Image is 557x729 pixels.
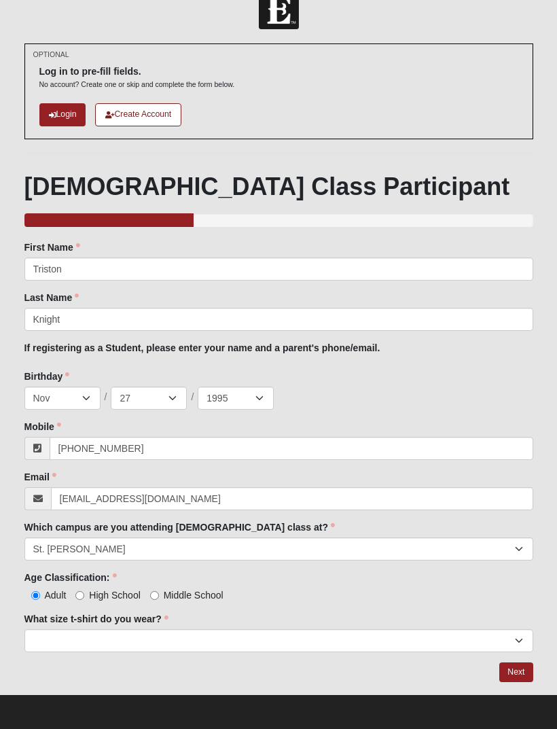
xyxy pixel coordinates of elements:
[39,103,86,126] a: Login
[24,342,380,353] b: If registering as a Student, please enter your name and a parent's phone/email.
[33,50,69,60] small: OPTIONAL
[45,590,67,601] span: Adult
[24,612,168,626] label: What size t-shirt do you wear?
[39,66,235,77] h6: Log in to pre-fill fields.
[24,520,336,534] label: Which campus are you attending [DEMOGRAPHIC_DATA] class at?
[24,470,56,484] label: Email
[150,591,159,600] input: Middle School
[24,420,61,433] label: Mobile
[105,390,107,405] span: /
[24,241,80,254] label: First Name
[24,571,117,584] label: Age Classification:
[95,103,181,126] a: Create Account
[31,591,40,600] input: Adult
[24,291,79,304] label: Last Name
[39,79,235,90] p: No account? Create one or skip and complete the form below.
[164,590,223,601] span: Middle School
[24,370,70,383] label: Birthday
[499,662,533,682] a: Next
[191,390,194,405] span: /
[75,591,84,600] input: High School
[89,590,141,601] span: High School
[24,172,533,201] h1: [DEMOGRAPHIC_DATA] Class Participant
